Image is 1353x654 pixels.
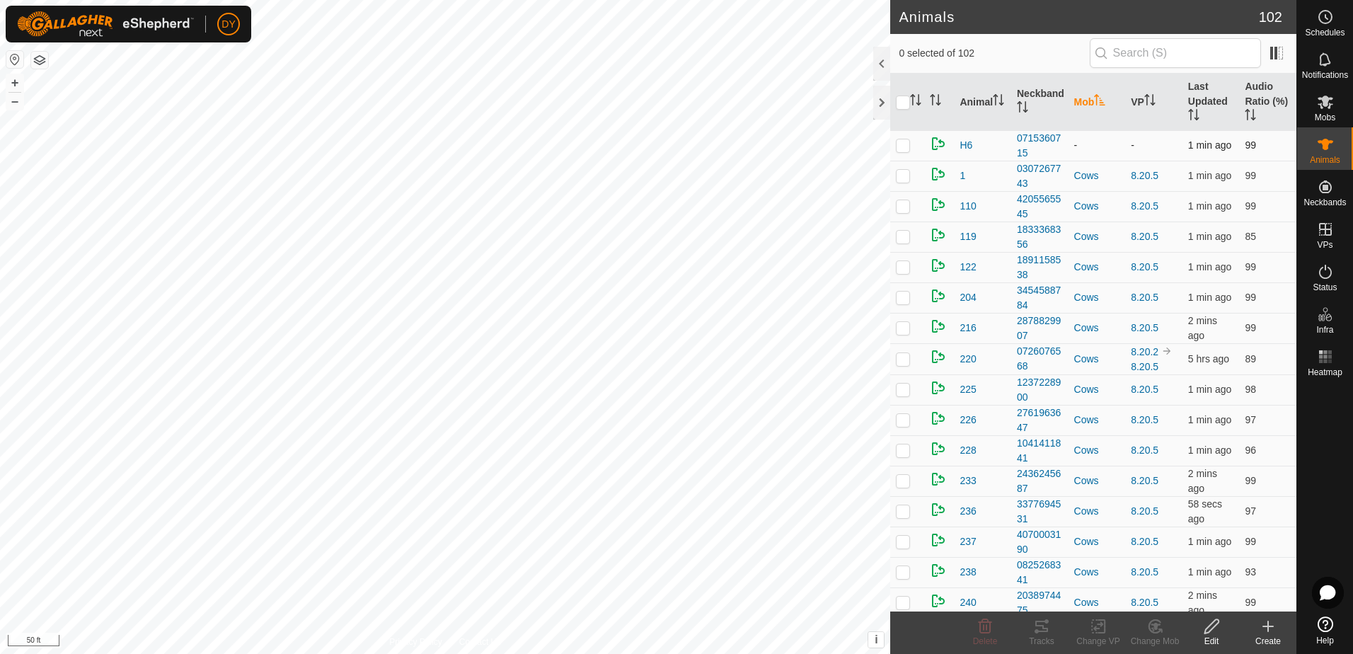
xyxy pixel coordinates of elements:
th: Mob [1069,74,1126,131]
button: Map Layers [31,52,48,69]
div: 1041411841 [1017,436,1063,466]
span: 20 Aug 2025, 5:23 pm [1188,170,1231,181]
img: returning on [930,562,947,579]
button: + [6,74,23,91]
div: - [1074,138,1120,153]
div: Cows [1074,168,1120,183]
a: 8.20.5 [1131,414,1158,425]
div: 4070003190 [1017,527,1063,557]
span: Schedules [1305,28,1345,37]
img: returning on [930,379,947,396]
a: 8.20.5 [1131,231,1158,242]
img: returning on [930,348,947,365]
div: 1833368356 [1017,222,1063,252]
a: 8.20.5 [1131,200,1158,212]
span: 99 [1245,536,1256,547]
span: i [875,633,877,646]
div: Cows [1074,565,1120,580]
div: Tracks [1013,635,1070,648]
div: 3377694531 [1017,497,1063,527]
span: Status [1313,283,1337,292]
a: 8.20.5 [1131,597,1158,608]
span: 225 [960,382,976,397]
a: 8.20.5 [1131,292,1158,303]
div: 1891158538 [1017,253,1063,282]
div: 0825268341 [1017,558,1063,587]
div: Cows [1074,595,1120,610]
div: Create [1240,635,1296,648]
span: 20 Aug 2025, 11:33 am [1188,353,1229,365]
div: Cows [1074,504,1120,519]
span: 85 [1245,231,1256,242]
div: Cows [1074,413,1120,428]
img: Gallagher Logo [17,11,194,37]
a: 8.20.5 [1131,505,1158,517]
span: Heatmap [1308,368,1342,377]
p-sorticon: Activate to sort [1094,96,1105,108]
span: 0 selected of 102 [899,46,1089,61]
a: 8.20.5 [1131,444,1158,456]
span: 216 [960,321,976,335]
span: Infra [1316,326,1333,334]
img: returning on [930,471,947,488]
span: H6 [960,138,972,153]
span: 89 [1245,353,1256,365]
div: Cows [1074,443,1120,458]
span: 99 [1245,597,1256,608]
button: Reset Map [6,51,23,68]
span: DY [221,17,235,32]
div: Cows [1074,352,1120,367]
span: 122 [960,260,976,275]
span: 20 Aug 2025, 5:22 pm [1188,590,1217,616]
p-sorticon: Activate to sort [993,96,1004,108]
div: 4205565545 [1017,192,1063,222]
a: 8.20.5 [1131,475,1158,486]
span: 99 [1245,139,1256,151]
a: Contact Us [459,636,501,648]
div: 2436245687 [1017,466,1063,496]
img: returning on [930,501,947,518]
th: Audio Ratio (%) [1239,74,1296,131]
span: 238 [960,565,976,580]
span: 98 [1245,384,1256,395]
span: 204 [960,290,976,305]
div: 1237228900 [1017,375,1063,405]
span: 20 Aug 2025, 5:22 pm [1188,231,1231,242]
div: 2878829907 [1017,314,1063,343]
th: Animal [954,74,1011,131]
a: Privacy Policy [389,636,442,648]
th: VP [1125,74,1182,131]
span: 20 Aug 2025, 5:23 pm [1188,498,1222,524]
span: 99 [1245,170,1256,181]
div: 2038974475 [1017,588,1063,618]
img: returning on [930,592,947,609]
a: 8.20.5 [1131,536,1158,547]
span: Help [1316,636,1334,645]
div: 0715360715 [1017,131,1063,161]
span: VPs [1317,241,1332,249]
p-sorticon: Activate to sort [910,96,921,108]
span: 20 Aug 2025, 5:22 pm [1188,200,1231,212]
div: Cows [1074,382,1120,397]
span: 233 [960,474,976,488]
div: 0726076568 [1017,344,1063,374]
span: 110 [960,199,976,214]
span: 20 Aug 2025, 5:23 pm [1188,536,1231,547]
th: Last Updated [1182,74,1240,131]
img: returning on [930,166,947,183]
img: returning on [930,410,947,427]
img: returning on [930,196,947,213]
th: Neckband [1011,74,1069,131]
div: Change VP [1070,635,1127,648]
span: 20 Aug 2025, 5:23 pm [1188,566,1231,578]
img: returning on [930,318,947,335]
span: 226 [960,413,976,428]
span: 20 Aug 2025, 5:22 pm [1188,468,1217,494]
span: 99 [1245,475,1256,486]
img: returning on [930,440,947,457]
a: 8.20.5 [1131,384,1158,395]
span: 96 [1245,444,1256,456]
p-sorticon: Activate to sort [930,96,941,108]
a: 8.20.5 [1131,170,1158,181]
img: returning on [930,287,947,304]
